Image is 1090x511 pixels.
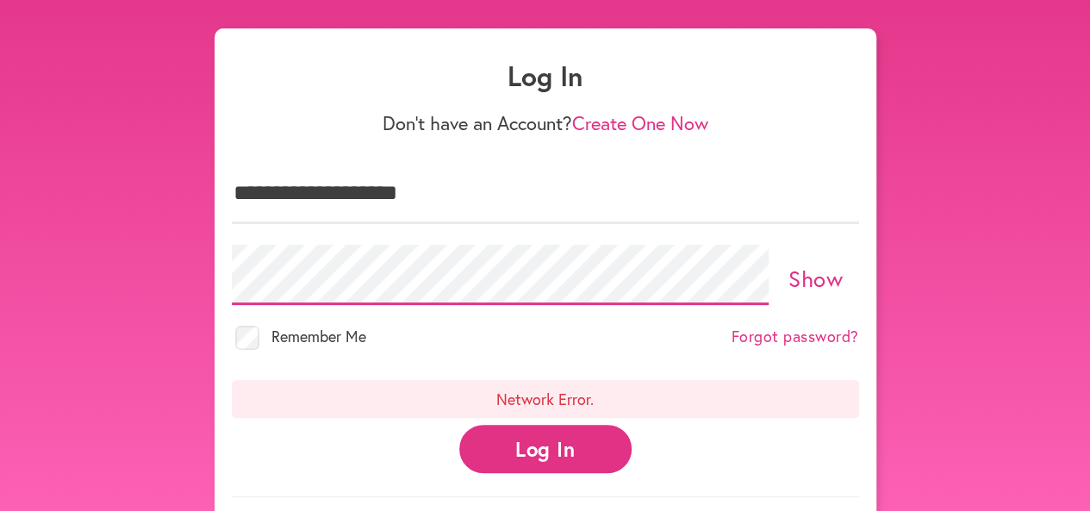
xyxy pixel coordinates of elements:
a: Forgot password? [732,327,859,346]
button: Log In [459,425,632,472]
a: Show [788,264,843,293]
a: Create One Now [572,110,708,135]
p: Don't have an Account? [232,112,859,134]
span: Remember Me [271,326,366,346]
h1: Log In [232,59,859,92]
p: Network Error. [232,380,859,418]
